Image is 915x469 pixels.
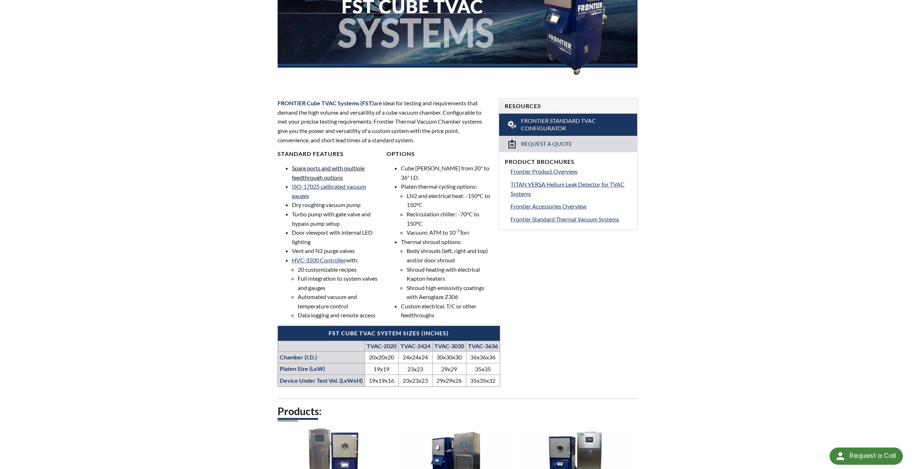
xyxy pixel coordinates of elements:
[292,210,381,228] li: Turbo pump with gate valve and bypass pump setup
[511,215,631,224] a: Frontier Standard Thermal Vacuum Systems
[511,181,625,197] span: TITAN VERSA Helium Leak Detector for TVAC Systems
[298,265,381,274] li: 20 customizable recipes
[365,351,398,363] td: 20x20x20
[432,341,466,351] th: TVAC-3030
[511,167,631,176] a: Frontier Product Overview
[292,256,381,320] li: with:
[398,375,432,387] td: 23x23x23
[407,228,490,237] li: Vacuum: ATM to 10 Torr
[407,283,490,302] li: Shroud high emissivity coatings with Aeroglaze Z306
[456,228,459,234] sup: -7
[511,168,577,175] span: Frontier Product Overview
[834,450,846,462] img: round button
[505,158,631,166] h4: Product Brochures
[407,191,490,210] li: LN2 and electrical heat: -150°C to 150°C
[401,302,490,320] li: Custom electrical, T/C or other feedthroughs
[499,136,637,152] a: Request a Quote
[511,180,631,198] a: TITAN VERSA Helium Leak Detector for TVAC Systems
[401,182,490,237] li: Platen thermal cycling options:
[365,341,398,351] th: TVAC-2020
[292,165,365,181] a: Spare ports and with multiple feedthrough options
[521,140,572,148] span: Request a Quote
[521,117,618,132] span: Frontier Standard TVAC Configurator
[282,330,496,337] h4: FST Cube TVAC System Sizes (inches)
[432,363,466,375] td: 29x29
[365,363,398,375] td: 19x19
[365,375,398,387] td: 19x19x16
[401,164,490,182] li: Cube [PERSON_NAME] from 20" to 36" I.D.
[432,375,466,387] td: 29x29x26
[386,150,490,158] h4: Options
[511,203,586,210] span: Frontier Accessories Overview
[511,202,631,211] a: Frontier Accessories Overview
[466,363,500,375] td: 35x35
[466,351,500,363] td: 36x36x36
[298,311,381,320] li: Data logging and remote access
[278,363,365,375] th: Platen Size (LxW)
[407,265,490,283] li: Shroud heating with electrical Kapton heaters
[505,102,631,110] h4: Resources
[398,341,432,351] th: TVAC-2424
[292,200,381,210] li: Dry roughing vacuum pump
[499,114,637,136] a: Frontier Standard TVAC Configurator
[298,292,381,311] li: Automated vacuum and temperature control
[401,237,490,302] li: Thermal shroud options:
[278,351,365,363] th: Chamber (I.D.)
[278,375,365,387] th: Device Under Test Vol. (LxWxH)
[849,447,896,464] div: Request a Call
[466,375,500,387] td: 35x35x32
[278,405,638,418] h2: Products:
[292,183,366,199] a: ISO-17025 calibrated vacuum gauges
[298,274,381,292] li: Full integration to system valves and gauges
[278,150,381,158] h4: Standard Features
[466,341,500,351] th: TVAC-3636
[432,351,466,363] td: 30x30x30
[511,216,619,222] span: Frontier Standard Thermal Vacuum Systems
[407,210,490,228] li: Recirculation chiller: -70°C to 150°C
[398,363,432,375] td: 23x23
[829,447,903,465] div: Request a Call
[292,228,381,246] li: Door viewport with internal LED lighting
[278,100,374,106] span: FRONTIER Cube TVAC Systems (FST)
[278,98,490,144] p: are ideal for testing and requirements that demand the high volume and versatility of a cube vacu...
[292,257,346,263] a: HVC-3500 Controller
[407,246,490,265] li: Body shrouds (left, right and top) and/or door shroud
[292,246,381,256] li: Vent and N2 purge valves
[398,351,432,363] td: 24x24x24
